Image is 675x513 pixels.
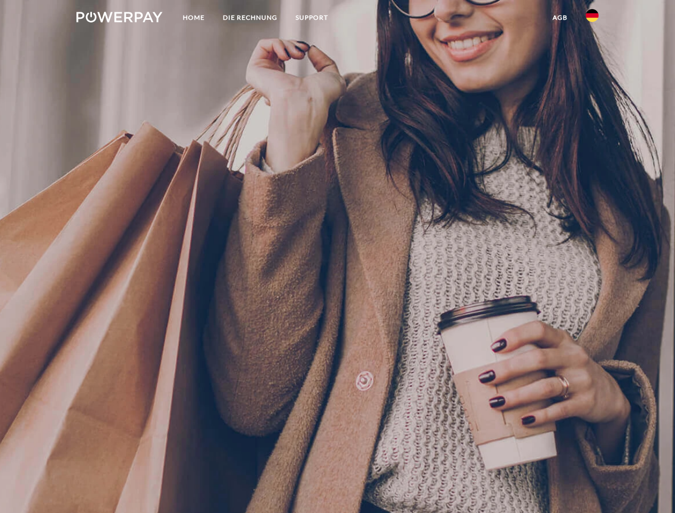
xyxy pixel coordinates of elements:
[174,8,214,27] a: Home
[286,8,337,27] a: SUPPORT
[586,9,599,22] img: de
[76,12,162,22] img: logo-powerpay-white.svg
[214,8,286,27] a: DIE RECHNUNG
[544,8,577,27] a: agb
